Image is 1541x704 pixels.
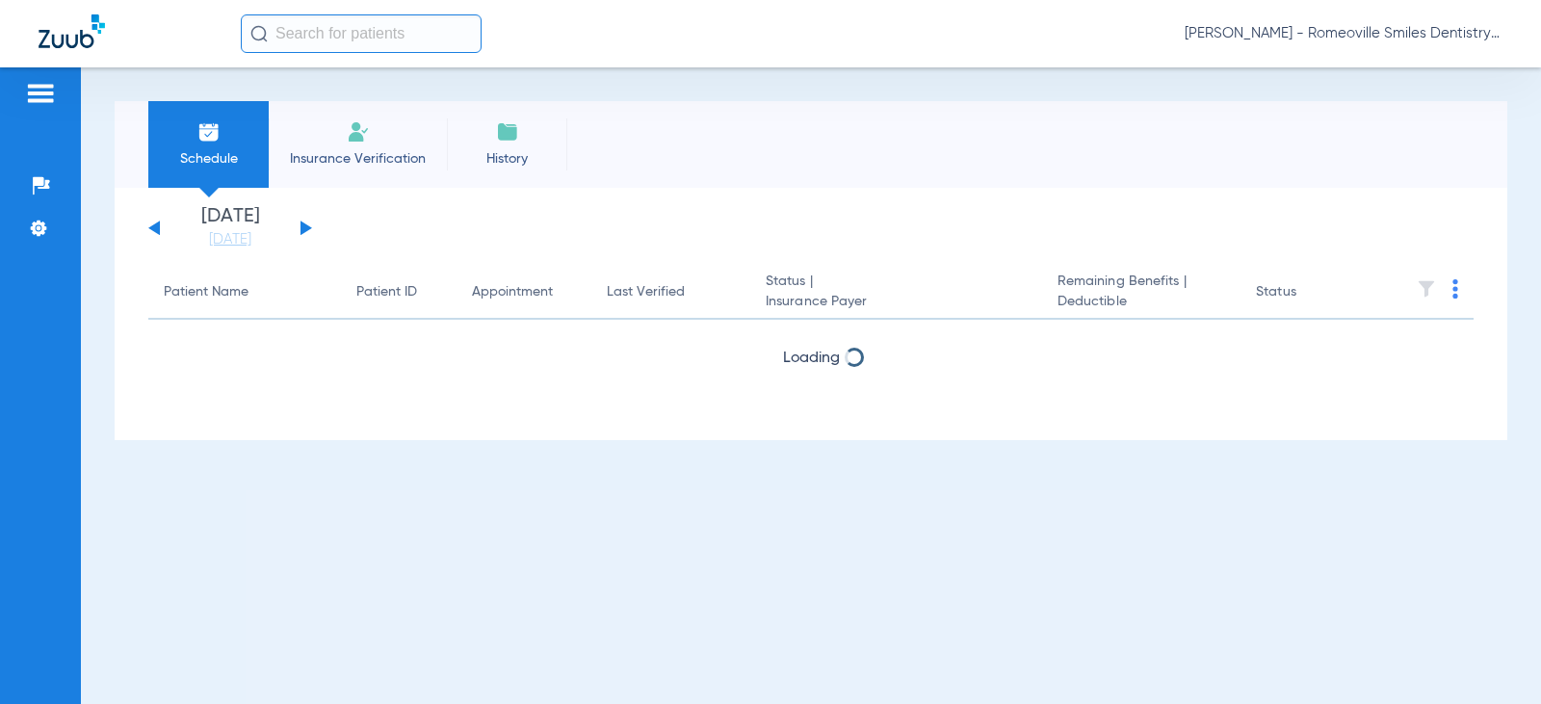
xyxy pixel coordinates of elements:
input: Search for patients [241,14,482,53]
li: [DATE] [172,207,288,249]
span: [PERSON_NAME] - Romeoville Smiles Dentistry [1185,24,1502,43]
div: Patient ID [356,282,441,302]
span: Schedule [163,149,254,169]
img: History [496,120,519,143]
span: Loading [783,351,840,366]
th: Status | [750,266,1042,320]
div: Appointment [472,282,576,302]
div: Patient ID [356,282,417,302]
img: group-dot-blue.svg [1452,279,1458,299]
img: Schedule [197,120,221,143]
img: Search Icon [250,25,268,42]
div: Patient Name [164,282,326,302]
span: Insurance Verification [283,149,432,169]
img: Zuub Logo [39,14,105,48]
span: Deductible [1058,292,1225,312]
th: Remaining Benefits | [1042,266,1241,320]
img: hamburger-icon [25,82,56,105]
span: Insurance Payer [766,292,1027,312]
div: Last Verified [607,282,735,302]
div: Appointment [472,282,553,302]
div: Last Verified [607,282,685,302]
span: History [461,149,553,169]
img: Manual Insurance Verification [347,120,370,143]
img: filter.svg [1417,279,1436,299]
th: Status [1241,266,1371,320]
a: [DATE] [172,230,288,249]
div: Patient Name [164,282,248,302]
